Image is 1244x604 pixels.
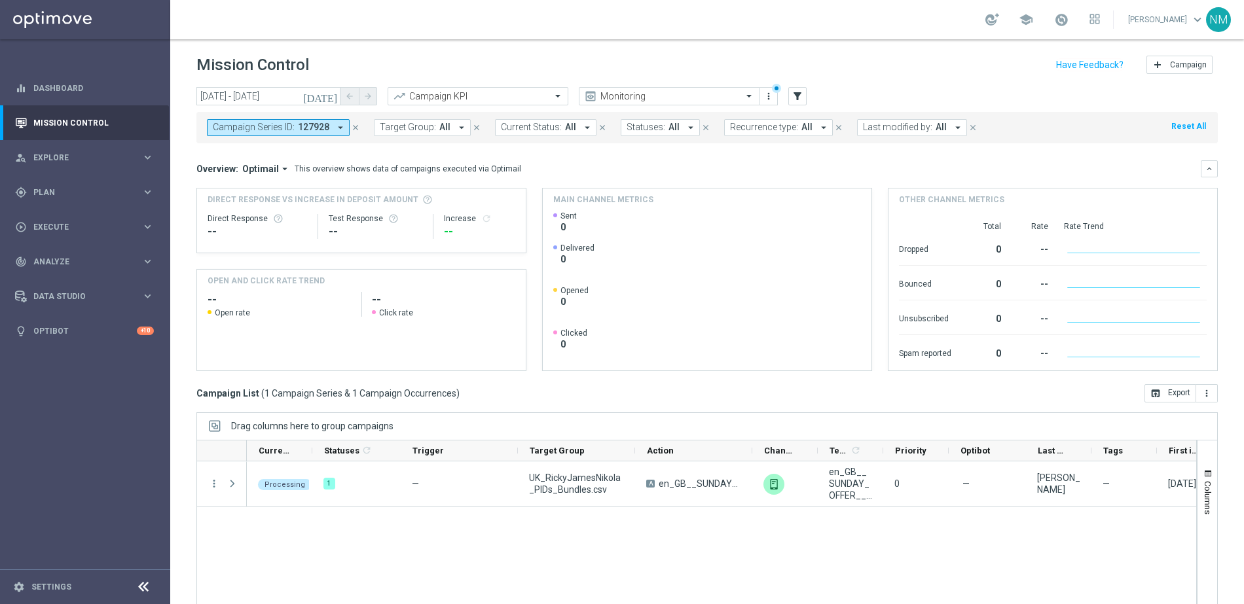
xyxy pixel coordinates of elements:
[967,120,979,135] button: close
[598,123,607,132] i: close
[15,256,27,268] i: track_changes
[444,213,515,224] div: Increase
[15,187,141,198] div: Plan
[324,446,359,455] span: Statuses
[33,223,141,231] span: Execute
[303,90,338,102] i: [DATE]
[15,325,27,337] i: lightbulb
[323,478,335,489] div: 1
[863,122,932,133] span: Last modified by:
[439,122,450,133] span: All
[374,119,471,136] button: Target Group: All arrow_drop_down
[1146,56,1213,74] button: add Campaign
[350,120,361,135] button: close
[33,258,141,266] span: Analyze
[1144,384,1196,402] button: open_in_browser Export
[647,446,674,455] span: Action
[1038,446,1069,455] span: Last Modified By
[329,224,422,240] div: --
[141,186,154,198] i: keyboard_arrow_right
[1205,164,1214,173] i: keyboard_arrow_down
[231,421,393,431] span: Drag columns here to group campaigns
[560,243,595,253] span: Delivered
[261,387,265,399] span: (
[1037,472,1080,495] div: Nikola Misotova
[141,255,154,268] i: keyboard_arrow_right
[258,478,312,490] colored-tag: Processing
[730,122,798,133] span: Recurrence type:
[899,194,1004,205] h4: Other channel metrics
[259,446,290,455] span: Current Status
[14,187,155,198] button: gps_fixed Plan keyboard_arrow_right
[1169,446,1200,455] span: First in Range
[1144,387,1218,398] multiple-options-button: Export to CSV
[208,224,307,240] div: --
[33,154,141,162] span: Explore
[13,581,25,593] i: settings
[456,387,460,399] span: )
[762,88,775,104] button: more_vert
[1017,238,1048,258] div: --
[137,327,154,335] div: +10
[1206,7,1231,32] div: NM
[936,122,947,133] span: All
[388,87,568,105] ng-select: Campaign KPI
[952,122,964,133] i: arrow_drop_down
[763,474,784,495] img: OptiMobile Push
[1017,342,1048,363] div: --
[857,119,967,136] button: Last modified by: All arrow_drop_down
[763,91,774,101] i: more_vert
[833,120,845,135] button: close
[560,338,587,350] span: 0
[15,152,141,164] div: Explore
[15,105,154,140] div: Mission Control
[530,446,585,455] span: Target Group
[1203,481,1213,514] span: Columns
[351,123,360,132] i: close
[724,119,833,136] button: Recurrence type: All arrow_drop_down
[579,87,759,105] ng-select: Monitoring
[1017,221,1048,232] div: Rate
[298,122,329,133] span: 127928
[33,188,141,196] span: Plan
[1196,384,1218,402] button: more_vert
[15,256,141,268] div: Analyze
[14,152,155,163] button: person_search Explore keyboard_arrow_right
[967,221,1001,232] div: Total
[560,221,577,233] span: 0
[621,119,700,136] button: Statuses: All arrow_drop_down
[363,92,373,101] i: arrow_forward
[215,308,250,318] span: Open rate
[501,122,562,133] span: Current Status:
[1152,60,1163,70] i: add
[529,472,624,495] span: UK_RickyJamesNikola_PIDs_Bundles.csv
[238,163,295,175] button: Optimail arrow_drop_down
[851,445,861,455] i: refresh
[1103,478,1110,489] span: —
[379,308,413,318] span: Click rate
[581,122,593,133] i: arrow_drop_down
[213,122,295,133] span: Campaign Series ID:
[700,120,712,135] button: close
[801,122,813,133] span: All
[968,123,978,132] i: close
[701,123,710,132] i: close
[335,122,346,133] i: arrow_drop_down
[295,163,521,175] div: This overview shows data of campaigns executed via Optimail
[1017,307,1048,328] div: --
[15,221,141,233] div: Execute
[14,326,155,336] div: lightbulb Optibot +10
[481,213,492,224] i: refresh
[627,122,665,133] span: Statuses:
[560,328,587,338] span: Clicked
[208,478,220,489] button: more_vert
[894,478,900,489] span: 0
[1170,60,1207,69] span: Campaign
[141,290,154,302] i: keyboard_arrow_right
[1064,221,1207,232] div: Rate Trend
[15,221,27,233] i: play_circle_outline
[685,122,697,133] i: arrow_drop_down
[895,446,926,455] span: Priority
